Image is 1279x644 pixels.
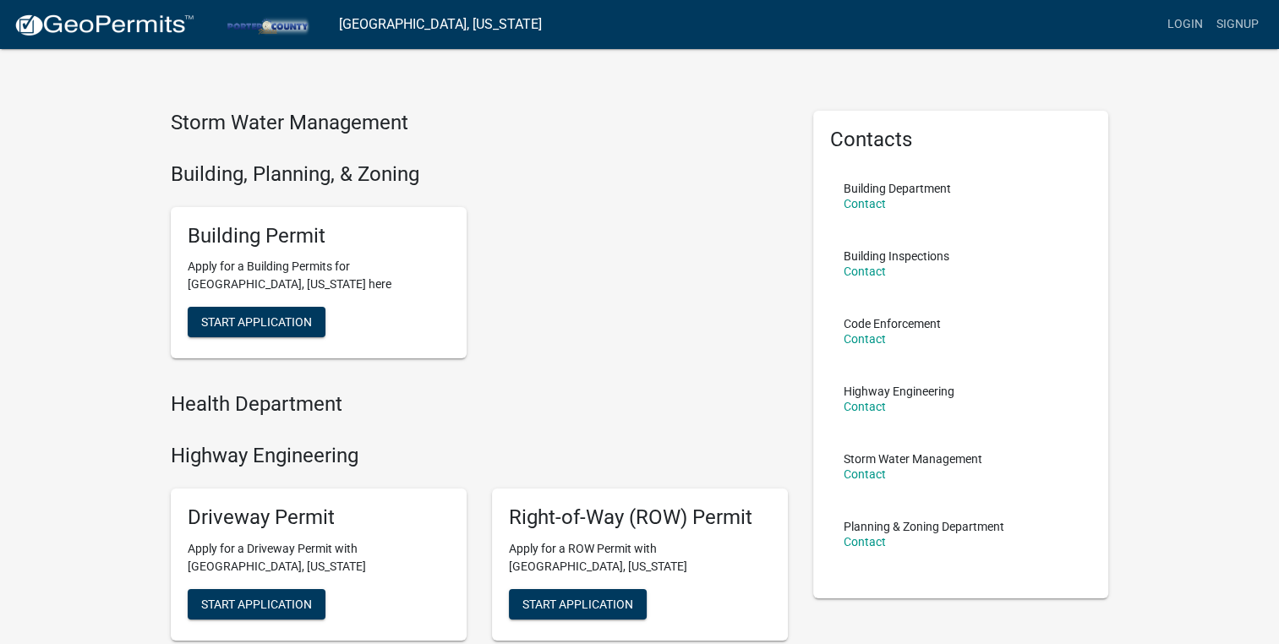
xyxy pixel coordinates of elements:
[844,183,951,194] p: Building Department
[844,332,886,346] a: Contact
[171,444,788,468] h4: Highway Engineering
[188,540,450,576] p: Apply for a Driveway Permit with [GEOGRAPHIC_DATA], [US_STATE]
[509,589,647,619] button: Start Application
[201,315,312,329] span: Start Application
[844,521,1004,532] p: Planning & Zoning Department
[844,250,949,262] p: Building Inspections
[188,589,325,619] button: Start Application
[339,10,542,39] a: [GEOGRAPHIC_DATA], [US_STATE]
[509,540,771,576] p: Apply for a ROW Permit with [GEOGRAPHIC_DATA], [US_STATE]
[188,224,450,248] h5: Building Permit
[844,318,941,330] p: Code Enforcement
[844,535,886,548] a: Contact
[171,162,788,187] h4: Building, Planning, & Zoning
[844,197,886,210] a: Contact
[844,385,954,397] p: Highway Engineering
[1210,8,1265,41] a: Signup
[188,505,450,530] h5: Driveway Permit
[830,128,1092,152] h5: Contacts
[844,467,886,481] a: Contact
[171,111,788,135] h4: Storm Water Management
[188,258,450,293] p: Apply for a Building Permits for [GEOGRAPHIC_DATA], [US_STATE] here
[171,392,788,417] h4: Health Department
[844,400,886,413] a: Contact
[509,505,771,530] h5: Right-of-Way (ROW) Permit
[522,597,633,610] span: Start Application
[201,597,312,610] span: Start Application
[1161,8,1210,41] a: Login
[844,453,982,465] p: Storm Water Management
[188,307,325,337] button: Start Application
[208,13,325,35] img: Porter County, Indiana
[844,265,886,278] a: Contact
